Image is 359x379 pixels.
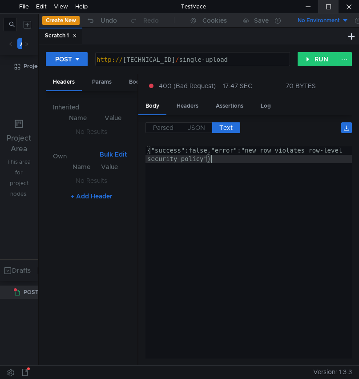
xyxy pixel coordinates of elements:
button: All [17,38,30,49]
div: Scratch 1 [45,31,77,40]
span: JSON [188,124,205,132]
h6: Own [53,151,96,161]
div: Headers [46,74,82,91]
th: Value [96,113,130,123]
button: + Add Header [67,191,116,202]
span: Version: 1.3.3 [313,366,352,379]
button: RUN [298,52,337,66]
span: Text [219,124,233,132]
nz-embed-empty: No Results [76,128,107,136]
div: Redo [143,15,159,26]
div: Drafts [12,265,31,276]
div: Log [254,98,278,114]
th: Name [60,113,96,123]
div: POST [55,54,72,64]
button: Bulk Edit [96,149,130,160]
button: Create New [42,16,80,25]
button: No Environment [287,13,349,28]
div: Project [24,60,43,73]
span: 400 (Bad Request) [159,81,216,91]
div: Body [138,98,166,115]
nz-embed-empty: No Results [76,177,107,185]
span: Parsed [153,124,173,132]
div: Body [122,74,150,90]
button: Undo [80,14,123,27]
span: POST [24,286,39,299]
th: Name [67,161,96,172]
div: Assertions [209,98,250,114]
div: Cookies [202,15,227,26]
div: 17.47 SEC [223,82,252,90]
div: Save [254,17,269,24]
h6: Inherited [53,102,130,113]
div: No Environment [298,16,340,25]
div: Undo [101,15,117,26]
div: 70 BYTES [286,82,316,90]
div: Params [85,74,119,90]
button: POST [46,52,88,66]
th: Value [96,161,123,172]
button: Redo [123,14,165,27]
div: Headers [169,98,206,114]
